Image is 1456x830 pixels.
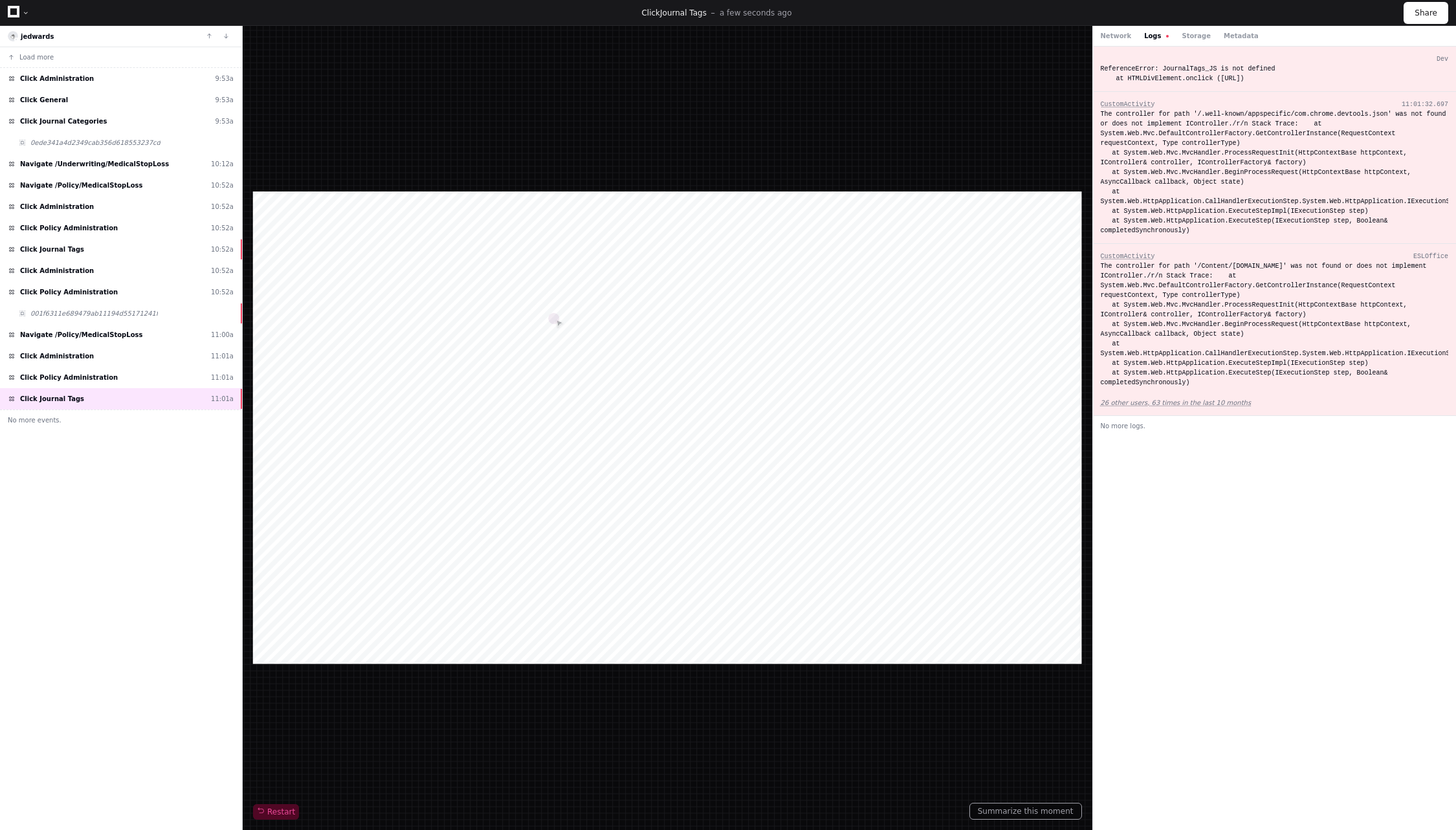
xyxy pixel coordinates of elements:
span: 001f6311e689479ab11194d55171241f [30,309,158,318]
div: The controller for path '/Content/[DOMAIN_NAME]' was not found or does not implement IController.... [1101,261,1449,388]
button: Network [1101,31,1132,41]
span: Restart [257,807,295,817]
div: 9:53a [215,95,234,105]
p: a few seconds ago [720,8,792,18]
div: Dev [1437,54,1448,64]
img: 7.svg [9,32,17,41]
span: Click Administration [20,266,94,276]
div: ESLOffice [1413,252,1448,261]
span: Navigate /Underwriting/MedicalStopLoss [20,159,169,169]
div: 11:01a [211,373,234,382]
button: Logs [1144,31,1169,41]
div: 10:12a [211,159,234,169]
div: 11:01:32.697 [1402,100,1448,109]
div: 11:01a [211,394,234,404]
div: 9:53a [215,116,234,126]
button: Share [1404,2,1448,24]
span: Click Policy Administration [20,373,118,382]
span: Click [641,8,660,17]
span: Load more [19,52,54,62]
span: No more events. [8,415,61,425]
div: 10:52a [211,287,234,297]
span: Click General [20,95,68,105]
div: The controller for path '/.well-known/appspecific/com.chrome.devtools.json' was not found or does... [1101,109,1449,235]
span: Click Policy Administration [20,287,118,297]
span: Click Journal Categories [20,116,107,126]
span: Click Administration [20,74,94,83]
div: 10:52a [211,223,234,233]
button: Metadata [1224,31,1259,41]
button: Summarize this moment [969,803,1082,820]
button: Storage [1182,31,1210,41]
span: CustomActivity [1101,253,1155,260]
app-text-suspense: 26 other users, 63 times in the last 10 months [1101,399,1252,406]
span: No more logs. [1101,421,1146,431]
div: 10:52a [211,245,234,254]
div: 9:53a [215,74,234,83]
div: ReferenceError: JournalTags_JS is not defined at HTMLDivElement.onclick ([URL]) [1101,64,1449,83]
div: 10:52a [211,266,234,276]
span: Journal Tags [660,8,707,17]
span: 0ede341a4d2349cab356d618553237cd [30,138,160,147]
span: Click Administration [20,351,94,361]
span: Click Policy Administration [20,223,118,233]
a: jedwards [21,33,54,40]
a: 26 other users, 63 times in the last 10 months [1101,398,1449,408]
div: 11:00a [211,330,234,340]
span: Navigate /Policy/MedicalStopLoss [20,180,142,190]
span: Navigate /Policy/MedicalStopLoss [20,330,142,340]
span: Click Administration [20,202,94,212]
span: Click Journal Tags [20,245,84,254]
div: 10:52a [211,202,234,212]
div: 11:01a [211,351,234,361]
div: 10:52a [211,180,234,190]
span: CustomActivity [1101,101,1155,108]
span: Click Journal Tags [20,394,84,404]
button: Restart [253,804,299,820]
